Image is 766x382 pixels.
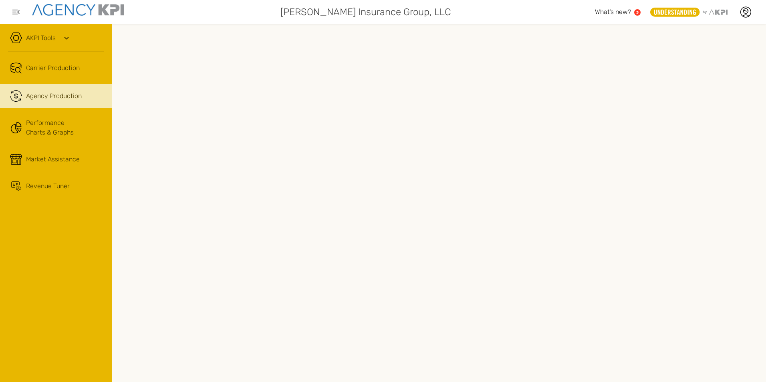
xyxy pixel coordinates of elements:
span: What’s new? [595,8,631,16]
span: Agency Production [26,91,82,101]
div: Revenue Tuner [26,181,70,191]
span: [PERSON_NAME] Insurance Group, LLC [280,5,451,19]
div: Market Assistance [26,155,80,164]
a: AKPI Tools [26,33,56,43]
span: Carrier Production [26,63,80,73]
text: 3 [636,10,639,14]
a: 3 [634,9,641,16]
img: agencykpi-logo-550x69-2d9e3fa8.png [32,4,124,16]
